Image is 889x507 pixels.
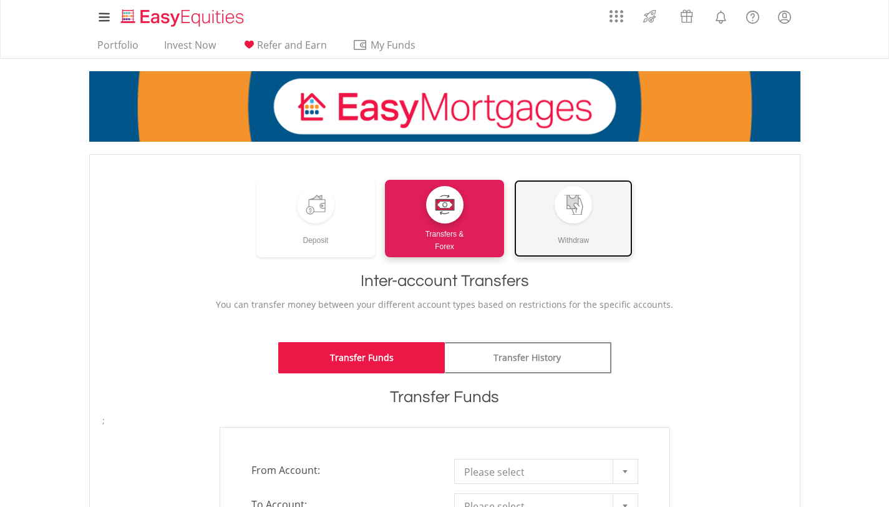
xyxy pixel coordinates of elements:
[278,342,445,373] a: Transfer Funds
[256,180,376,257] a: Deposit
[102,386,787,408] h1: Transfer Funds
[464,460,610,485] span: Please select
[769,3,800,31] a: My Profile
[737,3,769,28] a: FAQ's and Support
[89,71,800,142] img: EasyMortage Promotion Banner
[639,6,660,26] img: thrive-v2.svg
[385,180,504,257] a: Transfers &Forex
[610,9,623,23] img: grid-menu-icon.svg
[514,180,633,257] a: Withdraw
[601,3,631,23] a: AppsGrid
[445,342,611,373] a: Transfer History
[256,224,376,247] div: Deposit
[514,224,633,247] div: Withdraw
[668,3,705,26] a: Vouchers
[257,38,327,52] span: Refer and Earn
[102,298,787,311] p: You can transfer money between your different account types based on restrictions for the specifi...
[705,3,737,28] a: Notifications
[92,39,143,58] a: Portfolio
[236,39,332,58] a: Refer and Earn
[116,3,249,28] a: Home page
[385,224,504,253] div: Transfers & Forex
[352,37,434,53] span: My Funds
[102,270,787,292] h1: Inter-account Transfers
[119,7,249,28] img: EasyEquities_Logo.png
[159,39,221,58] a: Invest Now
[242,459,445,481] span: From Account:
[676,6,697,26] img: vouchers-v2.svg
